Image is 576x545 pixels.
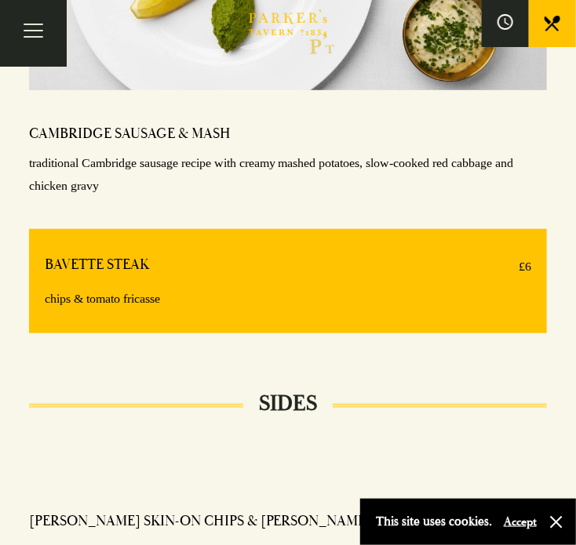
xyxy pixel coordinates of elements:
p: chips & tomato fricasse [45,288,532,311]
h2: SIDES [243,391,333,417]
button: Close and accept [549,514,564,530]
p: £6 [503,256,531,278]
h4: CAMBRIDGE SAUSAGE & MASH [29,125,231,143]
h4: BAVETTE STEAK [45,256,149,278]
button: Accept [504,514,537,529]
p: This site uses cookies. [376,510,492,533]
h4: [PERSON_NAME] SKIN-ON CHIPS & [PERSON_NAME] SALT [29,512,407,535]
p: traditional Cambridge sausage recipe with creamy mashed potatoes, slow-cooked red cabbage and chi... [29,152,548,198]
